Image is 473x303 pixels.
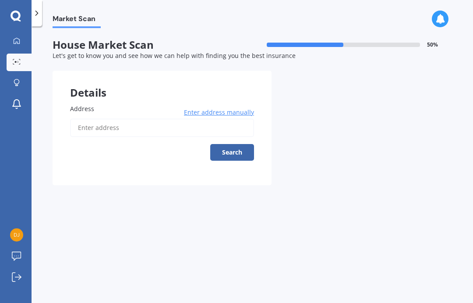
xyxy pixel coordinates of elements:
[53,14,101,26] span: Market Scan
[184,108,254,117] span: Enter address manually
[53,39,252,51] span: House Market Scan
[53,71,272,97] div: Details
[10,228,23,242] img: 5328e1de5b2e5753f378057295db32d6
[427,42,438,48] span: 50 %
[210,144,254,161] button: Search
[53,51,296,60] span: Let's get to know you and see how we can help with finding you the best insurance
[70,105,94,113] span: Address
[70,119,254,137] input: Enter address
